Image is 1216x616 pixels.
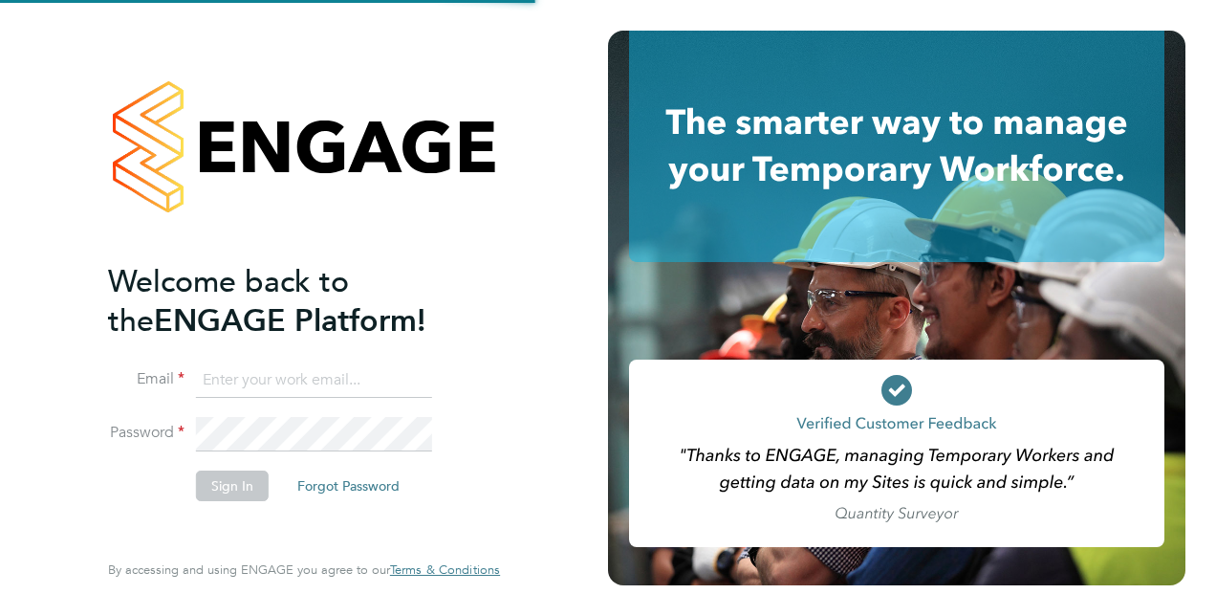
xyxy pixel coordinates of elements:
[108,262,481,341] h2: ENGAGE Platform!
[196,471,269,501] button: Sign In
[390,561,500,578] span: Terms & Conditions
[108,369,185,389] label: Email
[108,263,349,340] span: Welcome back to the
[390,562,500,578] a: Terms & Conditions
[108,561,500,578] span: By accessing and using ENGAGE you agree to our
[282,471,415,501] button: Forgot Password
[196,363,432,398] input: Enter your work email...
[108,423,185,443] label: Password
